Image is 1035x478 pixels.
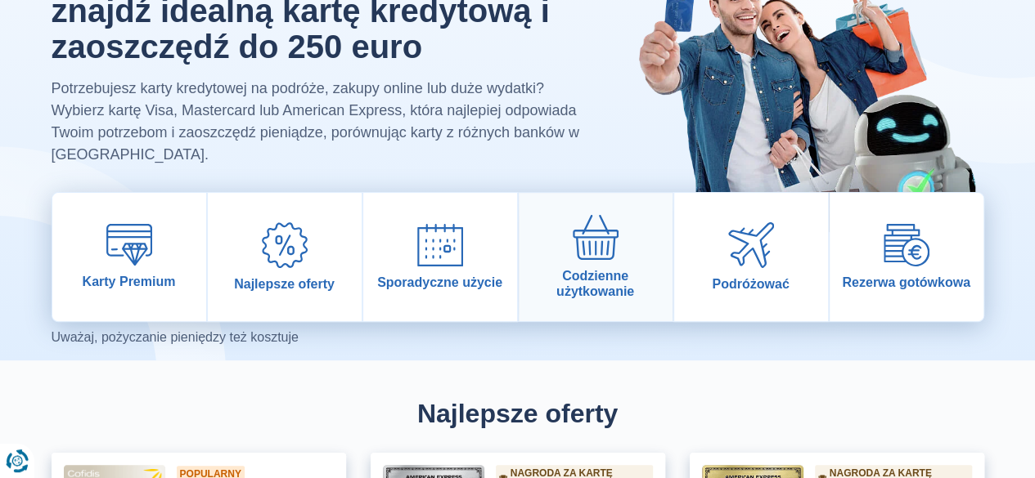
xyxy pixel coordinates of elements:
[556,269,634,298] font: Codzienne użytkowanie
[417,399,618,428] font: Najlepsze oferty
[573,215,619,260] img: Codzienne użytkowanie
[417,224,463,266] img: Sporadyczne użycie
[363,193,517,321] a: Sporadyczne użycie
[52,80,579,163] font: Potrzebujesz karty kredytowej na podróże, zakupy online lub duże wydatki? Wybierz kartę Visa, Mas...
[106,224,152,266] img: Karty Premium
[842,275,970,289] font: Rezerwa gotówkowa
[519,193,673,321] a: Codzienne użytkowanie
[377,275,502,289] font: Sporadyczne użycie
[234,277,335,291] font: Najlepsze oferty
[83,275,176,288] font: Karty Premium
[674,193,828,321] a: Podróżować
[208,193,362,321] a: Najlepsze oferty
[728,222,774,268] img: Podróżować
[262,222,308,268] img: Najlepsze oferty
[884,224,929,266] img: Rezerwa gotówkowa
[830,193,983,321] a: Rezerwa gotówkowa
[712,277,789,291] font: Podróżować
[52,193,206,321] a: Karty Premium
